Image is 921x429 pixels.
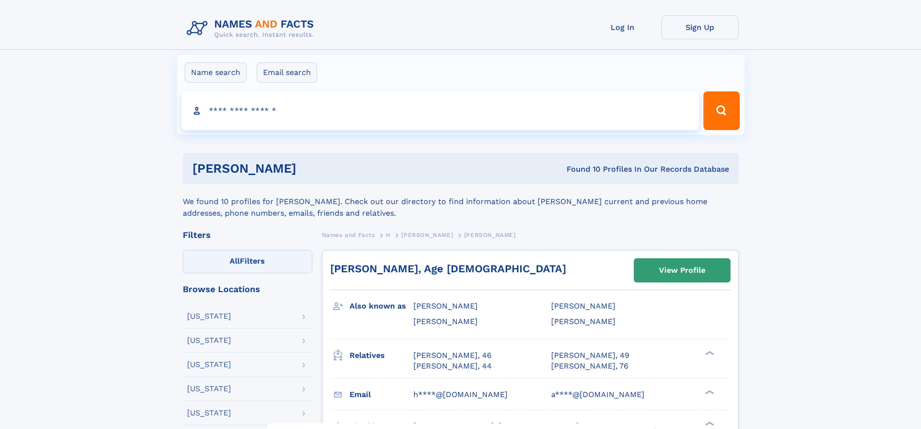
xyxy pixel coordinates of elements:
[584,15,661,39] a: Log In
[464,232,516,238] span: [PERSON_NAME]
[192,163,432,175] h1: [PERSON_NAME]
[703,350,715,356] div: ❯
[182,91,700,130] input: search input
[634,259,730,282] a: View Profile
[703,420,715,427] div: ❯
[230,256,240,266] span: All
[413,317,478,326] span: [PERSON_NAME]
[183,285,312,294] div: Browse Locations
[551,301,615,311] span: [PERSON_NAME]
[350,298,413,314] h3: Also known as
[183,15,322,42] img: Logo Names and Facts
[661,15,739,39] a: Sign Up
[183,184,739,219] div: We found 10 profiles for [PERSON_NAME]. Check out our directory to find information about [PERSON...
[187,361,231,369] div: [US_STATE]
[431,164,729,175] div: Found 10 Profiles In Our Records Database
[703,389,715,395] div: ❯
[551,361,629,371] a: [PERSON_NAME], 76
[187,385,231,393] div: [US_STATE]
[350,386,413,403] h3: Email
[703,91,739,130] button: Search Button
[330,263,566,275] a: [PERSON_NAME], Age [DEMOGRAPHIC_DATA]
[322,229,375,241] a: Names and Facts
[185,62,247,83] label: Name search
[551,317,615,326] span: [PERSON_NAME]
[401,229,453,241] a: [PERSON_NAME]
[386,232,391,238] span: H
[183,250,312,273] label: Filters
[413,361,492,371] a: [PERSON_NAME], 44
[413,350,492,361] a: [PERSON_NAME], 46
[659,259,705,281] div: View Profile
[187,409,231,417] div: [US_STATE]
[257,62,317,83] label: Email search
[413,301,478,311] span: [PERSON_NAME]
[401,232,453,238] span: [PERSON_NAME]
[386,229,391,241] a: H
[551,350,629,361] a: [PERSON_NAME], 49
[187,312,231,320] div: [US_STATE]
[350,347,413,364] h3: Relatives
[183,231,312,239] div: Filters
[187,337,231,344] div: [US_STATE]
